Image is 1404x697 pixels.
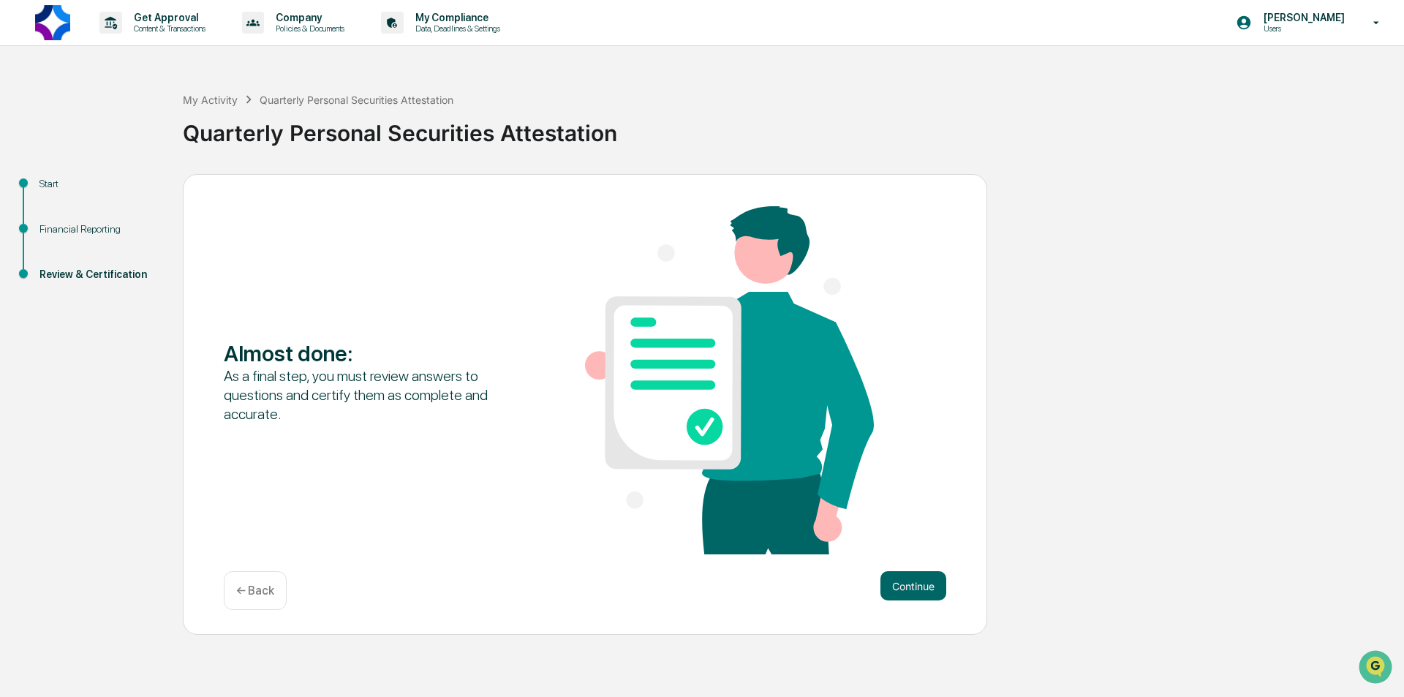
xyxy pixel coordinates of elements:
[183,108,1397,146] div: Quarterly Personal Securities Attestation
[15,186,26,197] div: 🖐️
[880,571,946,600] button: Continue
[404,12,507,23] p: My Compliance
[103,247,177,259] a: Powered byPylon
[264,12,352,23] p: Company
[39,267,159,282] div: Review & Certification
[249,116,266,134] button: Start new chat
[121,184,181,199] span: Attestations
[39,176,159,192] div: Start
[260,94,453,106] div: Quarterly Personal Securities Attestation
[15,31,266,54] p: How can we help?
[1252,23,1352,34] p: Users
[224,340,513,366] div: Almost done :
[1252,12,1352,23] p: [PERSON_NAME]
[15,112,41,138] img: 1746055101610-c473b297-6a78-478c-a979-82029cc54cd1
[122,23,213,34] p: Content & Transactions
[100,178,187,205] a: 🗄️Attestations
[39,222,159,237] div: Financial Reporting
[29,184,94,199] span: Preclearance
[106,186,118,197] div: 🗄️
[9,206,98,233] a: 🔎Data Lookup
[15,214,26,225] div: 🔎
[404,23,507,34] p: Data, Deadlines & Settings
[224,366,513,423] div: As a final step, you must review answers to questions and certify them as complete and accurate.
[585,206,874,554] img: Almost done
[50,127,191,138] div: We're offline, we'll be back soon
[1357,649,1397,688] iframe: Open customer support
[236,584,274,598] p: ← Back
[9,178,100,205] a: 🖐️Preclearance
[146,248,177,259] span: Pylon
[122,12,213,23] p: Get Approval
[50,112,240,127] div: Start new chat
[29,212,92,227] span: Data Lookup
[264,23,352,34] p: Policies & Documents
[35,5,70,40] img: logo
[183,94,238,106] div: My Activity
